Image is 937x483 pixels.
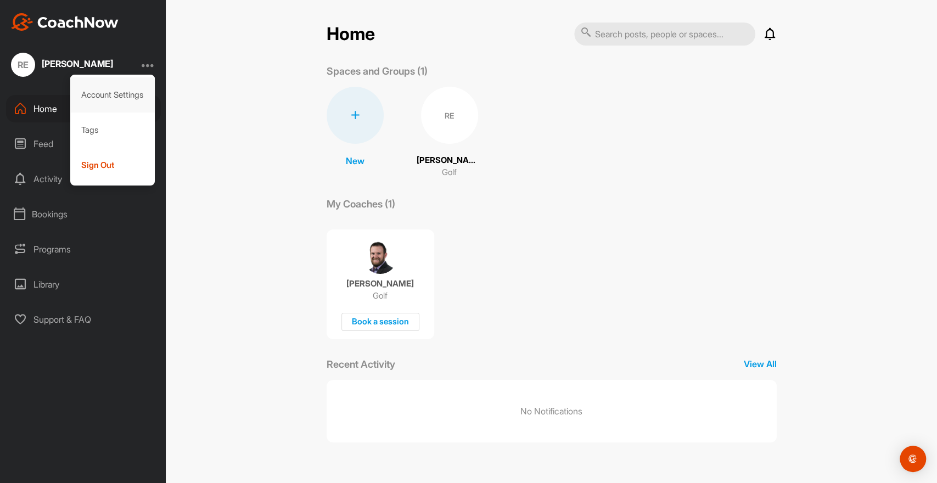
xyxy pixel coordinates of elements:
div: Support & FAQ [6,306,161,333]
div: Account Settings [70,77,155,113]
div: Programs [6,235,161,263]
div: Bookings [6,200,161,228]
div: Activity [6,165,161,193]
div: Tags [70,113,155,148]
div: [PERSON_NAME] [42,59,113,68]
p: Golf [373,290,388,301]
p: [PERSON_NAME] [417,154,482,167]
div: Home [6,95,161,122]
p: Recent Activity [327,357,395,372]
div: Open Intercom Messenger [900,446,926,472]
input: Search posts, people or spaces... [574,23,755,46]
p: No Notifications [520,405,582,418]
div: Sign Out [70,148,155,183]
p: View All [744,357,777,370]
p: Spaces and Groups (1) [327,64,428,78]
img: CoachNow [11,13,119,31]
div: Book a session [341,313,419,331]
div: RE [421,87,478,144]
img: coach avatar [363,240,397,274]
h2: Home [327,24,375,45]
p: New [346,154,364,167]
div: Feed [6,130,161,158]
div: RE [11,53,35,77]
p: Golf [442,166,457,179]
div: Library [6,271,161,298]
p: [PERSON_NAME] [346,278,414,289]
p: My Coaches (1) [327,196,395,211]
a: RE[PERSON_NAME]Golf [417,87,482,179]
